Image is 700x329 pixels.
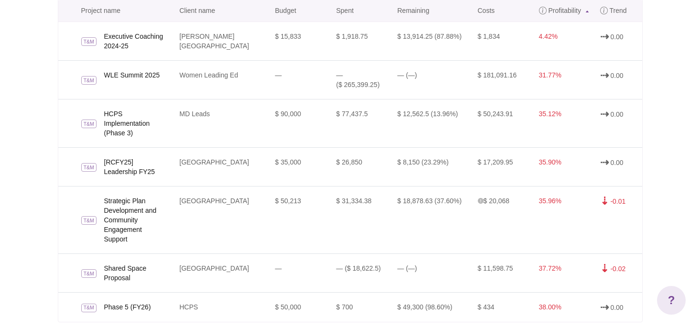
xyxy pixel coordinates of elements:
[600,197,609,206] span: ⇣
[392,99,472,147] td: $ 12,562.5 (13.96%)
[478,197,510,205] span: $ 20,068
[610,159,623,166] span: 0.00
[81,76,97,85] span: T&M
[269,22,331,60] td: $ 15,833
[180,33,249,50] a: [PERSON_NAME][GEOGRAPHIC_DATA]
[539,197,561,205] span: 35.96%
[104,196,174,244] a: Strategic Plan Development and Community Engagement Support
[478,110,513,118] span: $ 50,243.91
[539,110,561,118] span: 35.12%
[81,37,97,46] span: T&M
[610,304,623,311] span: 0.00
[610,197,625,205] span: -0.01
[269,60,331,99] td: —
[269,292,331,322] td: $ 50,000
[392,22,472,60] td: $ 13,914.25 (87.88%)
[180,158,249,166] a: [GEOGRAPHIC_DATA]
[331,186,392,253] td: $ 31,334.38
[81,216,97,225] span: T&M
[392,60,472,99] td: — (—)
[668,292,675,309] span: ?
[600,32,609,42] span: ⇢
[180,71,238,79] a: Women Leading Ed
[539,33,558,40] span: 4.42%
[81,120,97,128] span: T&M
[478,33,500,40] span: $ 1,834
[269,147,331,186] td: $ 35,000
[269,253,331,292] td: —
[331,22,392,60] td: $ 1,918.75
[180,110,210,118] a: MD Leads
[539,158,561,166] span: 35.90%
[586,11,589,12] img: sort_asc-486e9ffe7a5d0b5d827ae023700817ec45ee8f01fe4fbbf760f7c6c7b9d19fda.svg
[331,99,392,147] td: $ 77,437.5
[269,99,331,147] td: $ 90,000
[104,302,174,312] a: Phase 5 (FY26)
[478,264,513,272] span: $ 11,598.75
[392,186,472,253] td: $ 18,878.63 (37.60%)
[331,147,392,186] td: $ 26,850
[539,264,561,272] span: 37.72%
[600,110,609,119] span: ⇢
[331,60,392,99] td: — ($ 265,399.25)
[600,264,609,274] span: ⇣
[392,253,472,292] td: — (—)
[180,197,249,205] a: [GEOGRAPHIC_DATA]
[610,110,623,118] span: 0.00
[610,72,623,79] span: 0.00
[610,33,623,41] span: 0.00
[478,71,517,79] span: $ 181,091.16
[600,303,609,312] span: ⇢
[180,303,198,311] a: HCPS
[81,304,97,312] span: T&M
[104,109,174,138] a: HCPS Implementation (Phase 3)
[180,264,249,272] a: [GEOGRAPHIC_DATA]
[81,269,97,278] span: T&M
[104,70,174,80] a: WLE Summit 2025
[600,71,609,80] span: ⇢
[539,71,561,79] span: 31.77%
[539,303,561,311] span: 38.00%
[269,186,331,253] td: $ 50,213
[392,292,472,322] td: $ 49,300 (98.60%)
[104,32,174,51] a: Executive Coaching 2024-25
[331,253,392,292] td: — ($ 18,622.5)
[104,263,174,283] a: Shared Space Proposal
[331,292,392,322] td: $ 700
[478,158,513,166] span: $ 17,209.95
[81,163,97,172] span: T&M
[610,265,625,273] span: -0.02
[392,147,472,186] td: $ 8,150 (23.29%)
[104,157,174,176] a: [RCFY25] Leadership FY25
[478,303,495,311] span: $ 434
[600,158,609,167] span: ⇢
